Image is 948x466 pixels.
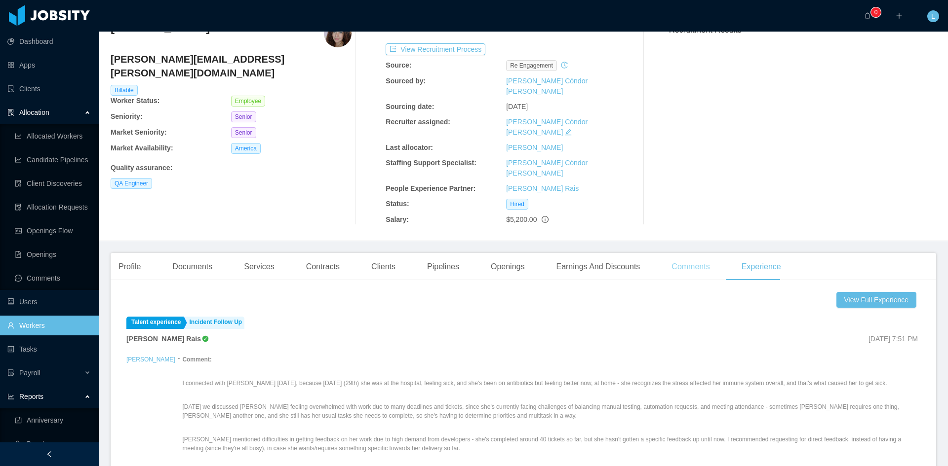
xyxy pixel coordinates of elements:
div: Comments [664,253,717,281]
b: Worker Status: [111,97,159,105]
div: Clients [363,253,403,281]
a: icon: exportView Recruitment Process [386,45,485,53]
a: icon: userWorkers [7,316,91,335]
span: Hired [506,199,528,210]
a: icon: idcardOpenings Flow [15,221,91,241]
a: [PERSON_NAME] [506,143,563,151]
i: icon: history [561,62,568,69]
a: Incident Follow Up [185,317,245,329]
div: Experience [734,253,789,281]
i: icon: file-protect [7,369,14,376]
a: icon: robotUsers [7,292,91,312]
b: Market Availability: [111,144,173,152]
span: Reports [19,393,43,400]
a: Talent experience [126,317,184,329]
b: Status: [386,200,409,208]
span: info-circle [542,216,549,223]
span: L [931,10,935,22]
a: icon: messageComments [15,268,91,288]
div: Contracts [298,253,348,281]
span: QA Engineer [111,178,152,189]
i: icon: bell [864,12,871,19]
b: Last allocator: [386,143,433,151]
a: icon: pie-chartDashboard [7,32,91,51]
p: [PERSON_NAME] mentioned difficulties in getting feedback on her work due to high demand from deve... [182,435,920,453]
a: [PERSON_NAME] Cóndor [PERSON_NAME] [506,77,588,95]
a: [PERSON_NAME] [126,356,175,363]
button: View Full Experience [836,292,916,308]
b: Staffing Support Specialist: [386,159,476,167]
div: Pipelines [419,253,467,281]
div: Documents [164,253,220,281]
span: re engagement [506,60,557,71]
a: icon: file-searchClient Discoveries [15,174,91,193]
div: Openings [483,253,533,281]
b: Source: [386,61,411,69]
b: Seniority: [111,112,143,120]
sup: 0 [871,7,881,17]
strong: Comment: [182,356,211,363]
b: Quality assurance : [111,164,172,172]
a: icon: line-chartCandidate Pipelines [15,150,91,170]
a: icon: line-chartAllocated Workers [15,126,91,146]
div: Earnings And Discounts [548,253,648,281]
a: View Full Experience [836,292,920,308]
span: [DATE] 7:51 PM [869,335,918,343]
a: icon: teamBench [15,434,91,454]
b: Salary: [386,215,409,223]
b: Sourced by: [386,77,426,85]
a: icon: profileTasks [7,339,91,359]
p: I connected with [PERSON_NAME] [DATE], because [DATE] (29th) she was at the hospital, feeling sic... [182,379,920,388]
div: Profile [111,253,149,281]
a: [PERSON_NAME] Cóndor [PERSON_NAME] [506,118,588,136]
span: $5,200.00 [506,215,537,223]
span: America [231,143,261,154]
i: icon: solution [7,109,14,116]
p: [DATE] we discussed [PERSON_NAME] feeling overwhelmed with work due to many deadlines and tickets... [182,402,920,420]
strong: [PERSON_NAME] Rais [126,335,201,343]
b: Recruiter assigned: [386,118,450,126]
img: 231facc0-7dd2-4d2a-a9cb-f84fa930361c_67fd986b8dcd2-400w.png [324,20,352,47]
a: icon: file-doneAllocation Requests [15,197,91,217]
span: Employee [231,96,265,107]
i: icon: edit [565,129,572,136]
span: Senior [231,111,256,122]
div: Services [236,253,282,281]
span: [DATE] [506,103,528,110]
a: [PERSON_NAME] Rais [506,184,579,192]
button: icon: exportView Recruitment Process [386,43,485,55]
h4: [PERSON_NAME][EMAIL_ADDRESS][PERSON_NAME][DOMAIN_NAME] [111,52,352,80]
span: Allocation [19,108,49,116]
span: Payroll [19,369,40,377]
i: icon: plus [896,12,903,19]
b: Market Seniority: [111,128,167,136]
i: icon: line-chart [7,393,14,400]
a: icon: appstoreApps [7,55,91,75]
b: Sourcing date: [386,103,434,110]
b: People Experience Partner: [386,184,475,192]
span: Billable [111,85,138,96]
a: icon: auditClients [7,79,91,99]
a: icon: carry-outAnniversary [15,410,91,430]
a: [PERSON_NAME] Cóndor [PERSON_NAME] [506,159,588,177]
span: Senior [231,127,256,138]
a: icon: file-textOpenings [15,245,91,264]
